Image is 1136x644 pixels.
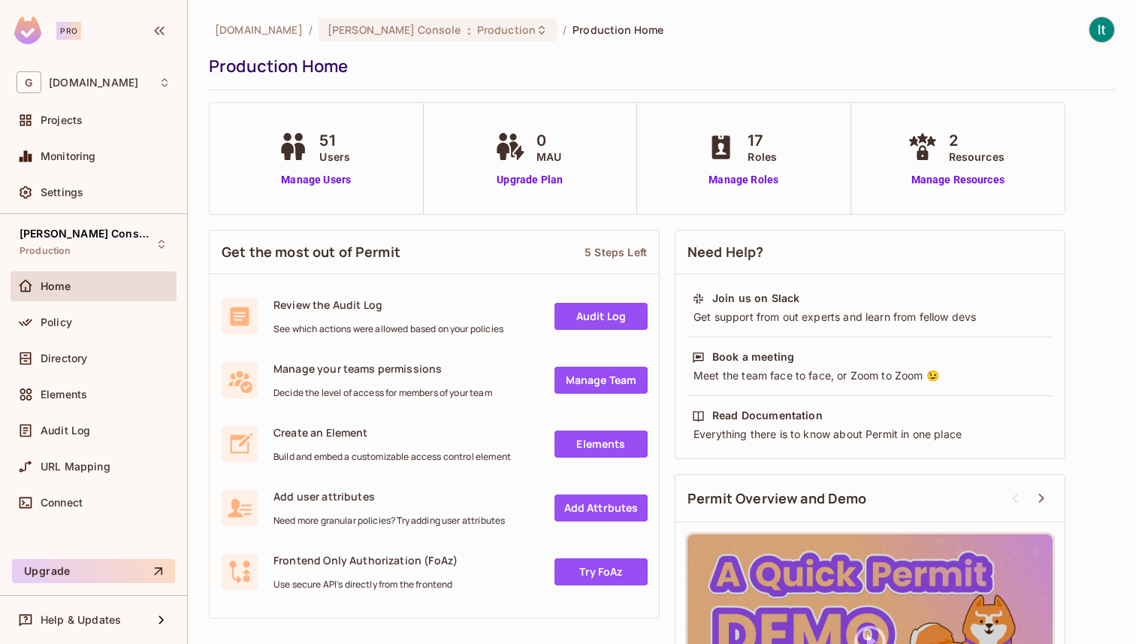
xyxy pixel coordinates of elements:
span: the active workspace [215,23,303,37]
a: Manage Resources [904,172,1012,188]
span: Need Help? [687,243,764,262]
span: Directory [41,352,87,364]
img: IT Tools [1089,17,1114,42]
span: Audit Log [41,425,90,437]
span: Workspace: gameskraft.com [49,77,138,89]
span: Build and embed a customizable access control element [273,451,511,463]
div: Join us on Slack [712,291,799,306]
span: Projects [41,114,83,126]
span: Add user attributes [273,489,505,503]
div: Get support from out experts and learn from fellow devs [692,310,1048,325]
span: Production [20,245,71,257]
span: Permit Overview and Demo [687,489,867,508]
span: Roles [748,149,777,165]
span: See which actions were allowed based on your policies [273,323,503,335]
span: Get the most out of Permit [222,243,400,262]
span: Frontend Only Authorization (FoAz) [273,553,458,567]
span: 51 [319,129,350,152]
span: 17 [748,129,777,152]
div: Read Documentation [712,408,823,423]
span: Help & Updates [41,614,121,626]
span: MAU [536,149,561,165]
span: Policy [41,316,72,328]
div: Production Home [209,55,1107,77]
span: Resources [949,149,1005,165]
a: Manage Team [554,367,648,394]
span: Manage your teams permissions [273,361,492,376]
img: SReyMgAAAABJRU5ErkJggg== [14,17,41,44]
a: Add Attrbutes [554,494,648,522]
button: Upgrade [12,559,175,583]
span: Production [477,23,536,37]
a: Manage Users [274,172,358,188]
a: Elements [554,431,648,458]
span: Production Home [573,23,663,37]
div: Everything there is to know about Permit in one place [692,427,1048,442]
span: G [17,71,41,93]
span: Create an Element [273,425,511,440]
span: : [467,24,472,36]
a: Manage Roles [702,172,784,188]
span: URL Mapping [41,461,110,473]
span: Decide the level of access for members of your team [273,387,492,399]
span: Users [319,149,350,165]
span: 2 [949,129,1005,152]
span: Home [41,280,71,292]
span: [PERSON_NAME] Console [328,23,461,37]
div: Book a meeting [712,349,794,364]
span: Need more granular policies? Try adding user attributes [273,515,505,527]
a: Upgrade Plan [491,172,569,188]
li: / [309,23,313,37]
span: Elements [41,389,87,401]
span: Review the Audit Log [273,298,503,312]
span: 0 [536,129,561,152]
span: Connect [41,497,83,509]
div: Meet the team face to face, or Zoom to Zoom 😉 [692,368,1048,383]
span: Monitoring [41,150,96,162]
div: 5 Steps Left [585,245,647,259]
span: [PERSON_NAME] Console [20,228,155,240]
span: Use secure API's directly from the frontend [273,579,458,591]
a: Audit Log [554,303,648,330]
a: Try FoAz [554,558,648,585]
span: Settings [41,186,83,198]
li: / [563,23,566,37]
div: Pro [56,22,81,40]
